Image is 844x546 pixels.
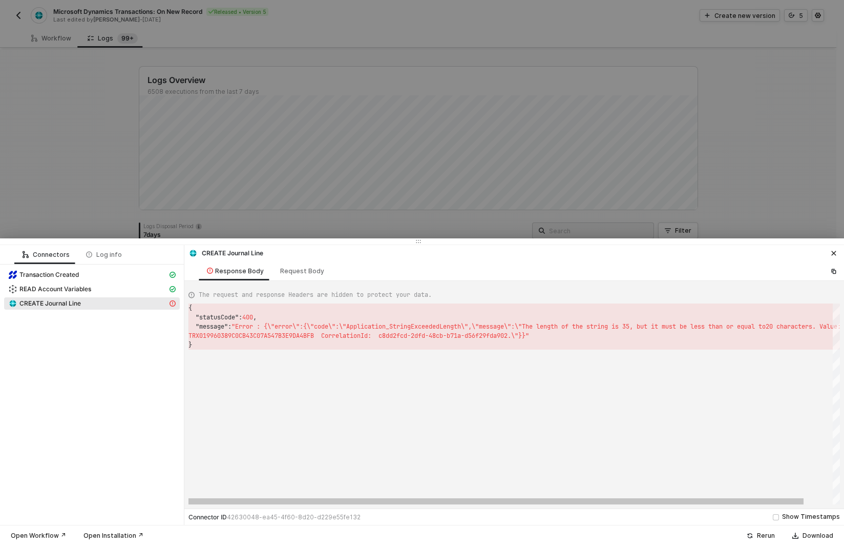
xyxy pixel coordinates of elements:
span: Transaction Created [4,269,180,281]
div: Download [803,532,833,540]
span: "Error : {\"error\":{\"code\":\"Application_String [231,322,411,331]
span: icon-close [831,250,837,256]
span: icon-exclamation [207,268,213,274]
div: Response Body [207,267,264,275]
span: CREATE Journal Line [19,299,81,308]
span: READ Account Variables [19,285,91,293]
span: "message" [196,322,228,331]
div: Request Body [280,267,324,275]
img: integration-icon [9,271,17,279]
button: Open Workflow ↗ [4,530,73,542]
span: icon-copy-paste [831,268,837,274]
div: Open Workflow ↗ [11,532,66,540]
span: , [253,313,257,321]
span: Transaction Created [19,271,79,279]
button: Download [786,530,840,542]
div: Show Timestamps [782,512,840,522]
span: icon-exclamation [170,300,176,307]
div: Connectors [23,251,70,259]
div: Rerun [757,532,775,540]
span: 42630048-ea45-4f60-8d20-d229e55fe132 [227,513,361,521]
span: icon-logic [23,252,29,258]
div: CREATE Journal Line [188,249,263,258]
span: ExceededLength\",\"message\":\"The length of the s [411,322,590,331]
span: icon-success-page [747,533,753,539]
div: Open Installation ↗ [83,532,143,540]
span: } [188,341,192,349]
span: : [228,322,231,331]
button: Rerun [740,530,782,542]
img: integration-icon [189,249,197,257]
span: icon-download [792,533,798,539]
span: 20 characters. Value: [766,322,841,331]
span: READ Account Variables [4,283,180,295]
span: tring is 35, but it must be less than or equal to [590,322,766,331]
span: The request and response Headers are hidden to protect your data. [199,290,432,299]
span: icon-cards [170,286,176,292]
div: Connector ID [188,513,361,521]
img: integration-icon [9,299,17,308]
span: TRX019960389C0CB43C07A547B3E9DA4BFB CorrelationId [188,332,368,340]
span: : [239,313,242,321]
span: icon-cards [170,272,176,278]
span: "statusCode" [196,313,239,321]
button: Open Installation ↗ [77,530,150,542]
span: { [188,304,192,312]
img: integration-icon [9,285,17,293]
span: CREATE Journal Line [4,297,180,310]
span: 400 [242,313,253,321]
span: icon-drag-indicator [415,238,421,245]
div: Log info [86,251,122,259]
span: : c8dd2fcd-2dfd-48cb-b71a-d56f29fda902.\"}}" [368,332,529,340]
